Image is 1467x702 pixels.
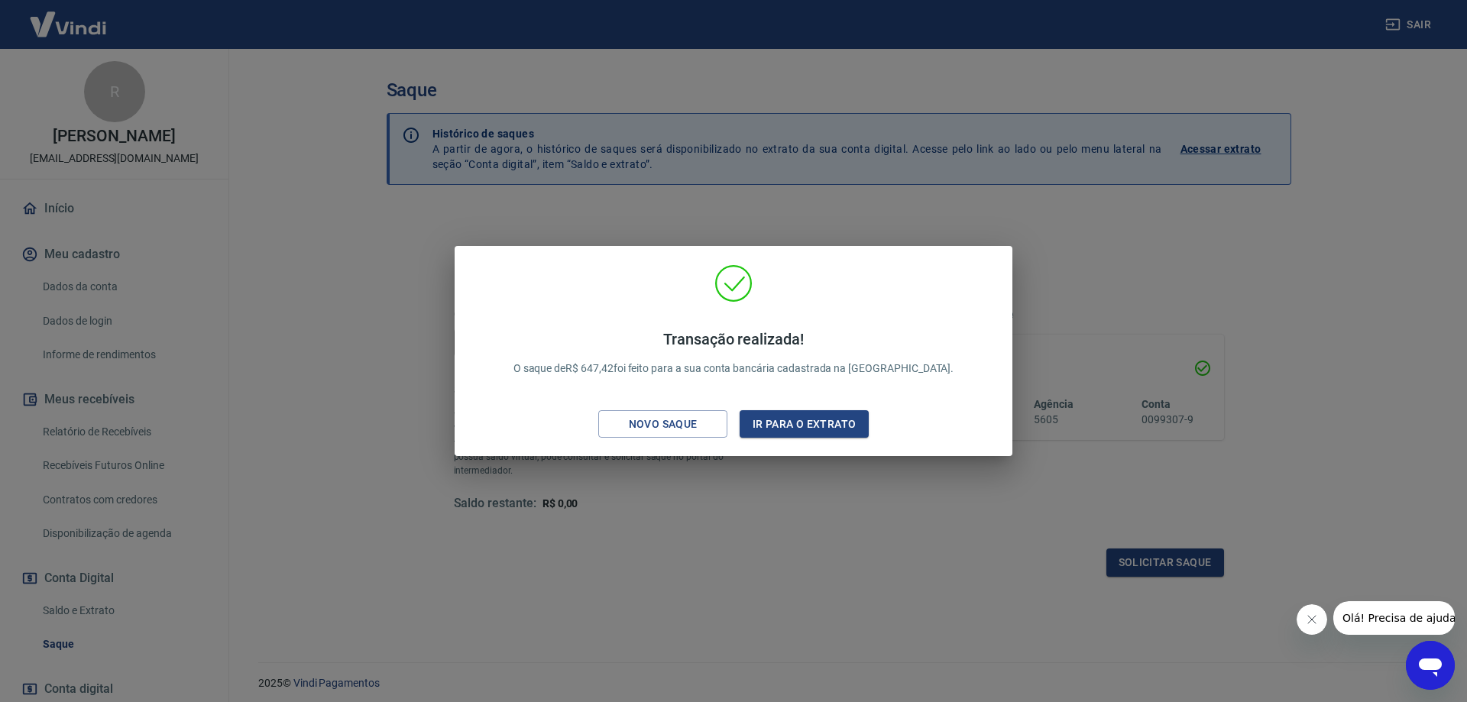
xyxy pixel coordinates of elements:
[1297,604,1327,635] iframe: Fechar mensagem
[9,11,128,23] span: Olá! Precisa de ajuda?
[1406,641,1455,690] iframe: Botão para abrir a janela de mensagens
[1333,601,1455,635] iframe: Mensagem da empresa
[610,415,716,434] div: Novo saque
[513,330,954,348] h4: Transação realizada!
[598,410,727,438] button: Novo saque
[513,330,954,377] p: O saque de R$ 647,42 foi feito para a sua conta bancária cadastrada na [GEOGRAPHIC_DATA].
[740,410,869,438] button: Ir para o extrato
